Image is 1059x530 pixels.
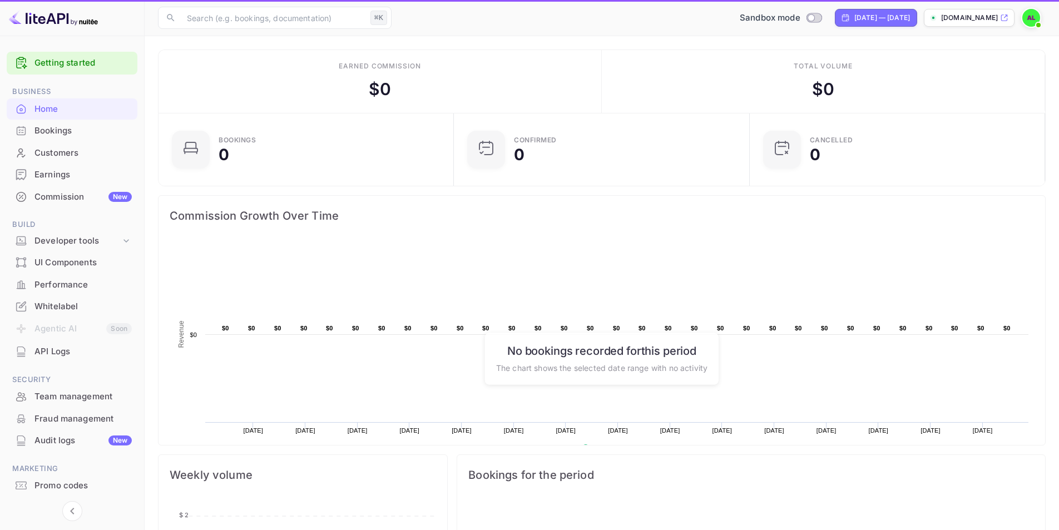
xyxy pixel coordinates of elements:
text: $0 [457,325,464,331]
text: [DATE] [921,427,941,434]
text: $0 [430,325,438,331]
div: Switch to Production mode [735,12,826,24]
span: Marketing [7,463,137,475]
text: [DATE] [295,427,315,434]
text: $0 [326,325,333,331]
text: [DATE] [764,427,784,434]
tspan: $ 2 [179,511,189,519]
text: $0 [795,325,802,331]
text: [DATE] [608,427,628,434]
text: Revenue [593,444,621,452]
div: Audit logs [34,434,132,447]
div: Customers [7,142,137,164]
text: Revenue [177,320,185,348]
div: Team management [34,390,132,403]
div: API Logs [34,345,132,358]
div: Confirmed [514,137,557,143]
text: $0 [717,325,724,331]
div: Promo codes [34,479,132,492]
div: Earnings [34,169,132,181]
text: $0 [899,325,907,331]
text: $0 [378,325,385,331]
text: [DATE] [869,427,889,434]
div: Performance [7,274,137,296]
span: Build [7,219,137,231]
text: [DATE] [452,427,472,434]
a: CommissionNew [7,186,137,207]
div: Promo codes [7,475,137,497]
div: CommissionNew [7,186,137,208]
a: Earnings [7,164,137,185]
div: $ 0 [369,77,391,102]
span: Business [7,86,137,98]
div: Bookings [7,120,137,142]
text: $0 [769,325,776,331]
div: Audit logsNew [7,430,137,452]
div: Fraud management [34,413,132,425]
a: Customers [7,142,137,163]
text: $0 [222,325,229,331]
div: New [108,192,132,202]
div: 0 [219,147,229,162]
text: $0 [847,325,854,331]
text: $0 [404,325,412,331]
div: Fraud management [7,408,137,430]
div: Commission [34,191,132,204]
div: UI Components [7,252,137,274]
text: $0 [665,325,672,331]
text: $0 [300,325,308,331]
text: $0 [691,325,698,331]
div: ⌘K [370,11,387,25]
div: Customers [34,147,132,160]
span: Security [7,374,137,386]
div: API Logs [7,341,137,363]
text: $0 [821,325,828,331]
a: Audit logsNew [7,430,137,450]
text: [DATE] [816,427,837,434]
div: 0 [514,147,524,162]
a: Bookings [7,120,137,141]
text: [DATE] [712,427,733,434]
a: Performance [7,274,137,295]
text: $0 [951,325,958,331]
text: $0 [482,325,489,331]
text: [DATE] [973,427,993,434]
a: API Logs [7,341,137,361]
text: $0 [561,325,568,331]
div: Bookings [219,137,256,143]
a: Fraud management [7,408,137,429]
span: Weekly volume [170,466,436,484]
div: [DATE] — [DATE] [854,13,910,23]
text: $0 [639,325,646,331]
text: [DATE] [504,427,524,434]
text: [DATE] [660,427,680,434]
text: [DATE] [556,427,576,434]
div: Home [7,98,137,120]
button: Collapse navigation [62,501,82,521]
text: $0 [926,325,933,331]
div: Developer tools [7,231,137,251]
div: Earned commission [339,61,421,71]
img: LiteAPI logo [9,9,98,27]
a: Promo codes [7,475,137,496]
a: Whitelabel [7,296,137,316]
text: $0 [587,325,594,331]
text: $0 [535,325,542,331]
h6: No bookings recorded for this period [496,344,707,357]
text: $0 [352,325,359,331]
text: $0 [873,325,880,331]
input: Search (e.g. bookings, documentation) [180,7,366,29]
text: [DATE] [243,427,263,434]
a: UI Components [7,252,137,273]
div: 0 [810,147,820,162]
text: $0 [508,325,516,331]
div: Whitelabel [7,296,137,318]
div: Team management [7,386,137,408]
div: $ 0 [812,77,834,102]
div: CANCELLED [810,137,853,143]
span: Sandbox mode [740,12,800,24]
text: $0 [743,325,750,331]
text: $0 [1003,325,1011,331]
div: Earnings [7,164,137,186]
text: $0 [977,325,984,331]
